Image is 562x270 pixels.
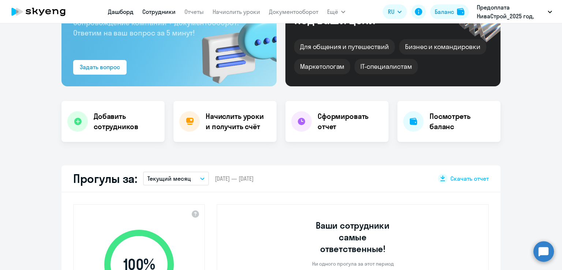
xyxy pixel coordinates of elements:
button: Балансbalance [430,4,469,19]
button: Предоплата НиваСтрой_2025 год, ООО "НиваСтрой" [473,3,556,20]
span: RU [388,7,394,16]
p: Ни одного прогула за этот период [312,260,394,267]
button: RU [383,4,407,19]
div: Бизнес и командировки [399,39,486,55]
p: Предоплата НиваСтрой_2025 год, ООО "НиваСтрой" [477,3,545,20]
h4: Начислить уроки и получить счёт [206,111,269,132]
h2: Прогулы за: [73,171,137,186]
h4: Посмотреть баланс [430,111,495,132]
h3: Ваши сотрудники самые ответственные! [306,220,400,255]
span: Ещё [327,7,338,16]
p: Текущий месяц [147,174,191,183]
span: Скачать отчет [450,175,489,183]
div: IT-специалистам [355,59,417,74]
div: Курсы английского под ваши цели [294,1,419,26]
img: balance [457,8,464,15]
a: Отчеты [184,8,204,15]
button: Ещё [327,4,345,19]
a: Сотрудники [142,8,176,15]
a: Документооборот [269,8,318,15]
img: bg-img [191,4,277,86]
div: Задать вопрос [80,63,120,71]
button: Задать вопрос [73,60,127,75]
div: Баланс [435,7,454,16]
button: Текущий месяц [143,172,209,185]
a: Начислить уроки [213,8,260,15]
a: Дашборд [108,8,134,15]
div: Маркетологам [294,59,350,74]
div: Для общения и путешествий [294,39,395,55]
h4: Сформировать отчет [318,111,383,132]
span: [DATE] — [DATE] [215,175,254,183]
h4: Добавить сотрудников [94,111,159,132]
